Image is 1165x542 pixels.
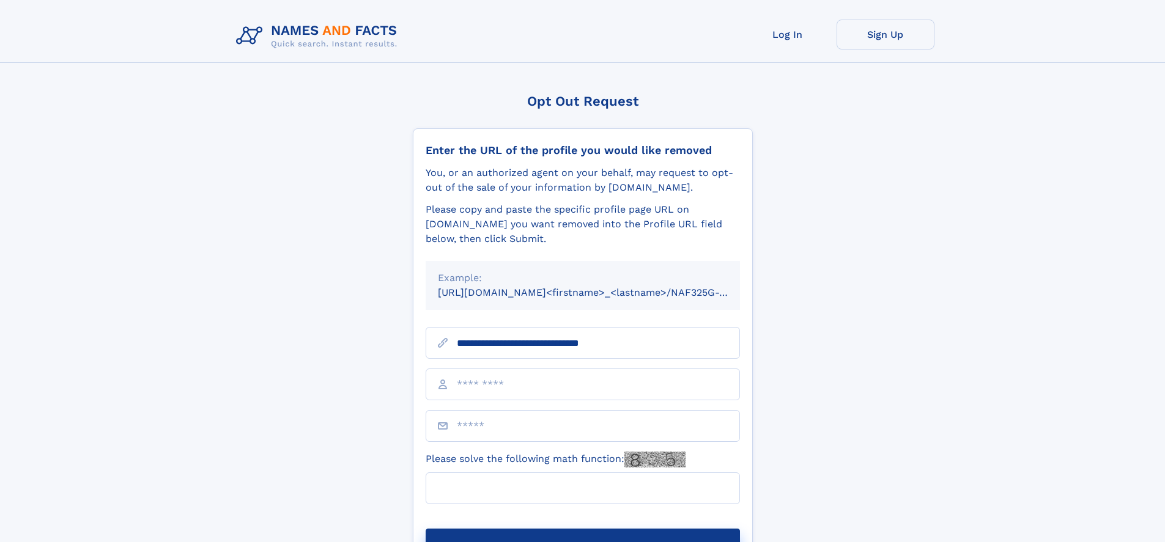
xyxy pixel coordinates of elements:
div: Example: [438,271,728,285]
img: Logo Names and Facts [231,20,407,53]
div: Please copy and paste the specific profile page URL on [DOMAIN_NAME] you want removed into the Pr... [426,202,740,246]
label: Please solve the following math function: [426,452,686,467]
div: Enter the URL of the profile you would like removed [426,144,740,157]
div: Opt Out Request [413,93,753,109]
a: Sign Up [837,20,934,49]
div: You, or an authorized agent on your behalf, may request to opt-out of the sale of your informatio... [426,166,740,195]
small: [URL][DOMAIN_NAME]<firstname>_<lastname>/NAF325G-xxxxxxxx [438,287,763,298]
a: Log In [739,20,837,49]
